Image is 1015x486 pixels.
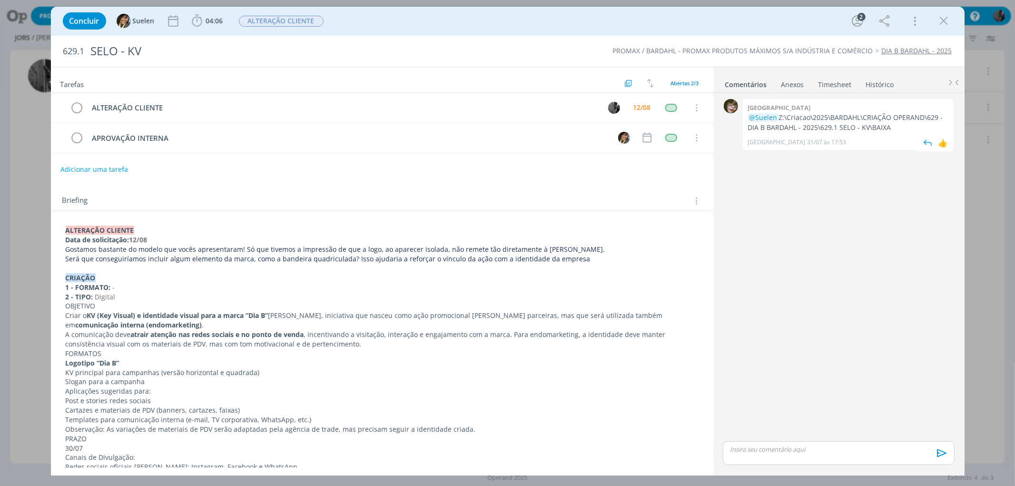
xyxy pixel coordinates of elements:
img: answer.svg [921,136,935,150]
span: 629.1 [63,46,85,57]
div: 12/08 [633,104,651,111]
p: Redes sociais oficiais [PERSON_NAME]: Instagram, Facebook e WhatsApp [66,462,699,472]
button: S [617,130,631,145]
p: [GEOGRAPHIC_DATA] [748,138,805,147]
div: dialog [51,7,965,476]
button: Adicionar uma tarefa [60,161,128,178]
p: Aplicações sugeridas para: [66,387,699,396]
span: ALTERAÇÃO CLIENTE [239,16,324,27]
span: - [113,283,115,292]
div: Anexos [781,80,804,89]
strong: 2 - TIPO: [66,292,93,301]
img: K [724,99,738,113]
p: 30/07 [66,444,699,453]
a: Comentários [725,76,768,89]
div: APROVAÇÃO INTERNA [88,132,610,144]
p: Criar o [PERSON_NAME], iniciativa que nasceu como ação promocional [PERSON_NAME] parceiras, mas q... [66,311,699,330]
button: Concluir [63,12,106,30]
strong: 1 - FORMATO: [66,283,111,292]
span: Tarefas [60,78,84,89]
p: Observação: As variações de materiais de PDV serão adaptadas pela agência de trade, mas precisam ... [66,425,699,434]
p: Canais de Divulgação: [66,453,699,462]
b: [GEOGRAPHIC_DATA] [748,103,810,112]
button: SSuelen [117,14,155,28]
img: S [618,132,630,144]
strong: atrair atenção nas redes sociais e no ponto de venda [131,330,304,339]
button: 04:06 [189,13,226,29]
p: Z:\Criacao\2025\BARDAHL\CRIAÇÃO OPERAND\629 - DIA B BARDAHL - 2025\629.1 SELO - KV\BAIXA [748,113,948,132]
div: ALTERAÇÃO CLIENTE [88,102,600,114]
strong: comunicação interna (endomarketing) [76,320,202,329]
strong: KV (Key Visual) e identidade visual para a marca “Dia B” [87,311,268,320]
div: 👍 [938,137,947,149]
strong: Logotipo “Dia B” [66,358,119,367]
p: Templates para comunicação interna (e-mail, TV corporativa, WhatsApp, etc.) [66,415,699,425]
img: S [117,14,131,28]
p: KV principal para campanhas (versão horizontal e quadrada) [66,368,699,377]
strong: ALTERAÇÃO CLIENTE [66,226,134,235]
span: Briefing [62,195,88,207]
strong: CRIAÇÃO [66,273,96,282]
a: Timesheet [818,76,852,89]
button: ALTERAÇÃO CLIENTE [238,15,324,27]
a: DIA B BARDAHL - 2025 [882,46,952,55]
div: 2 [857,13,866,21]
p: FORMATOS [66,349,699,358]
a: Histórico [866,76,895,89]
button: 2 [850,13,865,29]
p: Cartazes e materiais de PDV (banners, cartazes, faixas) [66,406,699,415]
span: 31/07 às 17:53 [807,138,846,147]
span: Será que conseguiríamos incluir algum elemento da marca, como a bandeira quadriculada? Isso ajuda... [66,254,591,263]
div: SELO - KV [87,40,578,63]
span: Abertas 2/3 [671,79,699,87]
p: A comunicação deve , incentivando a visitação, interação e engajamento com a marca. Para endomark... [66,330,699,349]
a: PROMAX / BARDAHL - PROMAX PRODUTOS MÁXIMOS S/A INDÚSTRIA E COMÉRCIO [613,46,873,55]
img: arrow-down-up.svg [647,79,654,88]
p: Slogan para a campanha [66,377,699,387]
button: P [607,100,621,115]
p: OBJETIVO [66,301,699,311]
img: P [608,102,620,114]
p: PRAZO [66,434,699,444]
strong: 12/08 [129,235,148,244]
strong: Data de solicitação: [66,235,129,244]
span: @Suelen [749,113,777,122]
span: Digital [95,292,116,301]
span: Concluir [69,17,99,25]
span: 04:06 [206,16,223,25]
span: Gostamos bastante do modelo que vocês apresentaram! Só que tivemos a impressão de que a logo, ao ... [66,245,605,254]
p: Post e stories redes sociais [66,396,699,406]
span: Suelen [133,18,155,24]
